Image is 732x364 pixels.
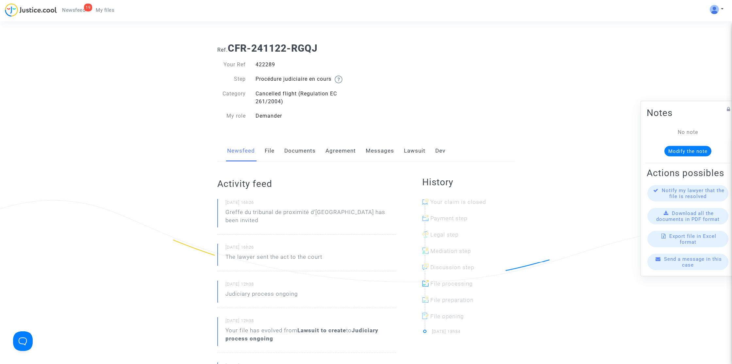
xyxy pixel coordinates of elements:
[84,4,92,11] div: 19
[217,47,228,53] span: Ref.
[647,107,729,119] h2: Notes
[325,140,356,162] a: Agreement
[335,75,342,83] img: help.svg
[13,331,33,351] iframe: Help Scout Beacon - Open
[366,140,394,162] a: Messages
[91,5,120,15] a: My files
[251,61,366,69] div: 422289
[225,208,396,228] p: Greffe du tribunal de proximité d'[GEOGRAPHIC_DATA] has been invited
[225,244,396,253] small: [DATE] 16h26
[669,233,716,245] span: Export file in Excel format
[62,7,85,13] span: Newsfeed
[647,167,729,179] h2: Actions possibles
[657,128,719,136] div: No note
[430,199,486,205] span: Your claim is closed
[225,326,396,343] div: Your file has evolved from to
[656,210,720,222] span: Download all the documents in PDF format
[251,75,366,83] div: Procédure judiciaire en cours
[96,7,114,13] span: My files
[225,318,396,326] small: [DATE] 12h38
[212,61,251,69] div: Your Ref
[225,200,396,208] small: [DATE] 16h26
[227,140,255,162] a: Newsfeed
[265,140,274,162] a: File
[664,146,711,157] button: Modify the note
[422,176,515,188] h2: History
[297,327,346,334] b: Lawsuit to create
[251,90,366,106] div: Cancelled flight (Regulation EC 261/2004)
[225,253,322,264] p: The lawyer sent the act to the court
[435,140,445,162] a: Dev
[284,140,316,162] a: Documents
[225,290,298,301] p: Judiciary process ongoing
[217,178,396,190] h2: Activity feed
[664,256,722,268] span: Send a message in this case
[404,140,425,162] a: Lawsuit
[57,5,91,15] a: 19Newsfeed
[5,3,57,17] img: jc-logo.svg
[251,112,366,120] div: Demander
[212,112,251,120] div: My role
[228,42,318,54] b: CFR-241122-RGQJ
[662,188,724,199] span: Notify my lawyer that the file is resolved
[225,281,396,290] small: [DATE] 12h38
[212,90,251,106] div: Category
[212,75,251,83] div: Step
[710,5,719,14] img: ALV-UjV5hOg1DK_6VpdGyI3GiCsbYcKFqGYcyigr7taMTixGzq57m2O-mEoJuuWBlO_HCk8JQ1zztKhP13phCubDFpGEbboIp...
